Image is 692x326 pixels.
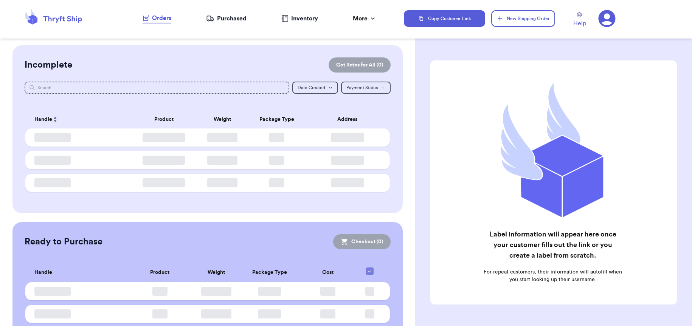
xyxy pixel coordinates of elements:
span: Payment Status [346,85,378,90]
input: Search [25,82,289,94]
h2: Label information will appear here once your customer fills out the link or you create a label fr... [483,229,623,261]
button: New Shipping Order [491,10,555,27]
th: Product [127,110,200,128]
span: Handle [34,116,52,124]
th: Address [310,110,390,128]
a: Help [573,12,586,28]
span: Help [573,19,586,28]
p: For repeat customers, their information will autofill when you start looking up their username. [483,268,623,283]
button: Checkout (0) [333,234,391,249]
span: Handle [34,269,52,277]
button: Payment Status [341,82,391,94]
button: Copy Customer Link [404,10,486,27]
a: Inventory [281,14,318,23]
th: Cost [301,263,354,282]
a: Orders [143,14,171,23]
h2: Ready to Purchase [25,236,102,248]
th: Package Type [238,263,301,282]
span: Date Created [298,85,325,90]
button: Date Created [292,82,338,94]
button: Get Rates for All (0) [329,57,391,73]
a: Purchased [206,14,247,23]
th: Product [124,263,195,282]
button: Sort ascending [52,115,58,124]
th: Package Type [244,110,310,128]
th: Weight [200,110,244,128]
th: Weight [195,263,237,282]
div: More [353,14,377,23]
h2: Incomplete [25,59,72,71]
